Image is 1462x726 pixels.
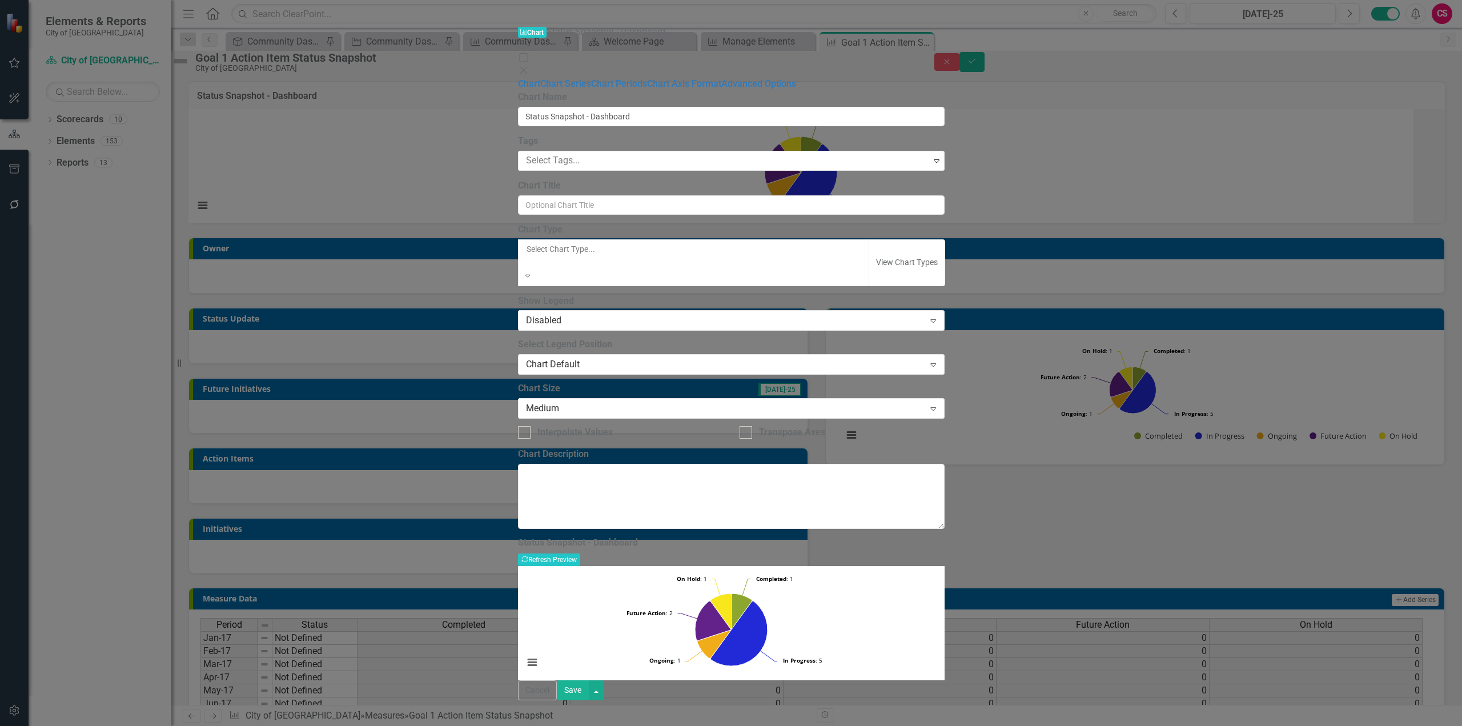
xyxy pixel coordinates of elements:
[518,223,945,236] label: Chart Type
[518,553,580,566] button: Refresh Preview
[518,538,945,548] h3: Status Snapshot - Dashboard
[526,314,925,327] div: Disabled
[710,601,768,666] path: In Progress, 5.
[518,179,945,192] label: Chart Title
[695,601,732,640] path: Future Action, 2.
[526,358,925,371] div: Chart Default
[518,448,945,461] label: Chart Description
[783,656,816,664] tspan: In Progress
[518,566,945,680] svg: Interactive chart
[518,91,945,104] label: Chart Name
[649,656,674,664] tspan: Ongoing
[518,680,557,700] button: Cancel
[540,78,591,89] a: Chart Series
[626,609,666,617] tspan: Future Action
[537,426,613,439] div: Interpolate Values
[697,630,731,659] path: Ongoing, 1.
[756,575,793,583] text: : 1
[518,295,945,308] label: Show Legend
[677,575,707,583] text: : 1
[524,655,540,671] button: View chart menu, Chart
[526,402,925,415] div: Medium
[518,78,540,89] a: Chart
[677,575,700,583] tspan: On Hold
[547,26,665,37] span: Status Snapshot - Dashboard
[518,566,945,680] div: Chart. Highcharts interactive chart.
[527,243,861,255] div: Select Chart Type...
[649,656,681,664] text: : 1
[518,338,945,351] label: Select Legend Position
[518,27,547,38] span: Chart
[626,609,673,617] text: : 2
[869,239,945,286] button: View Chart Types
[710,593,731,629] path: On Hold, 1.
[721,78,796,89] a: Advanced Options
[518,382,945,395] label: Chart Size
[518,135,945,148] label: Tags
[518,195,945,215] input: Optional Chart Title
[756,575,786,583] tspan: Completed
[731,593,752,629] path: Completed, 1.
[783,656,822,664] text: : 5
[591,78,647,89] a: Chart Periods
[647,78,721,89] a: Chart Axis Format
[557,680,589,700] button: Save
[759,426,825,439] div: Transpose Axes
